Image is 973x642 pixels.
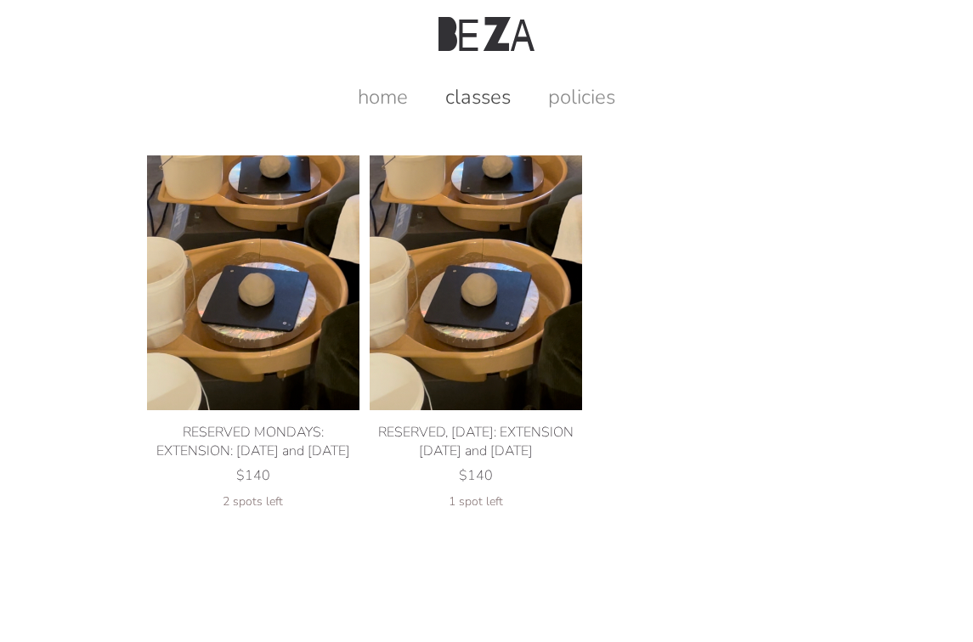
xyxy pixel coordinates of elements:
div: $140 [370,466,582,485]
div: RESERVED, [DATE]: EXTENSION [DATE] and [DATE] [370,423,582,460]
img: RESERVED, TUESDAY: EXTENSION August 19 and 26 product photo [370,155,582,410]
div: 1 spot left [370,493,582,510]
div: RESERVED MONDAYS: EXTENSION: [DATE] and [DATE] [147,423,359,460]
a: RESERVED MONDAYS: EXTENSION: August 18 and 25 product photo RESERVED MONDAYS: EXTENSION: [DATE] a... [147,275,359,509]
a: RESERVED, TUESDAY: EXTENSION August 19 and 26 product photo RESERVED, [DATE]: EXTENSION [DATE] an... [370,275,582,509]
img: RESERVED MONDAYS: EXTENSION: August 18 and 25 product photo [147,155,359,410]
a: home [341,83,425,110]
div: $140 [147,466,359,485]
a: policies [531,83,632,110]
img: Beza Studio Logo [438,17,534,51]
div: 2 spots left [147,493,359,510]
a: classes [428,83,528,110]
